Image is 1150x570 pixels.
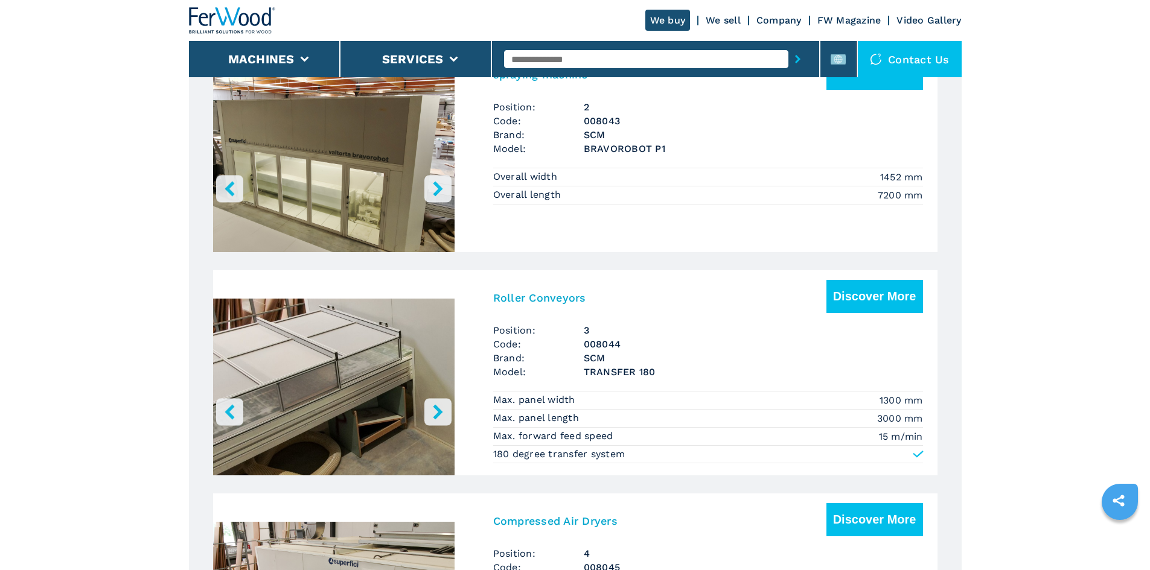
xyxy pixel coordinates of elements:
a: We sell [706,14,741,26]
h3: 008043 [584,114,923,128]
iframe: Chat [1099,516,1141,561]
img: 45dd9d4101e4606b4610b051fbcc2bb4 [213,53,455,279]
em: 15 m/min [879,429,923,443]
h3: 008044 [584,337,923,351]
button: right-button [424,175,452,202]
a: Video Gallery [896,14,961,26]
span: 4 [584,546,923,560]
h3: SCM [584,128,923,142]
span: Position: [493,546,584,560]
span: Model: [493,365,584,379]
button: submit-button [788,45,807,73]
img: Contact us [870,53,882,65]
img: Ferwood [189,7,276,34]
h3: Roller Conveyors [493,291,586,305]
em: 1452 mm [880,170,923,184]
button: left-button [216,175,243,202]
a: sharethis [1104,486,1134,516]
a: FW Magazine [817,14,881,26]
p: Max. panel length [493,411,583,425]
div: Go to Slide 2 [213,53,455,346]
em: 1300 mm [880,393,923,407]
a: We buy [645,10,691,31]
img: 7fd4f1e479a659d2019f9352a3082ceb [213,276,455,502]
button: right-button [424,398,452,425]
a: Company [756,14,802,26]
button: Machines [228,52,295,66]
div: Contact us [858,41,962,77]
span: 2 [584,100,923,114]
button: Discover More [826,503,923,536]
a: left-buttonright-buttonGo to Slide 1Go to Slide 2Go to Slide 3Go to Slide 4Go to Slide 5Go to Sli... [213,47,938,252]
span: Position: [493,100,584,114]
div: Go to Slide 2 [213,276,455,569]
p: Overall width [493,170,561,183]
span: Code: [493,337,584,351]
span: Code: [493,114,584,128]
button: Discover More [826,280,923,313]
h3: TRANSFER 180 [584,365,923,379]
button: Services [382,52,444,66]
p: Overall length [493,188,564,201]
span: Brand: [493,351,584,365]
h3: BRAVOROBOT P1 [584,142,923,156]
span: Position: [493,323,584,337]
em: 3000 mm [877,411,923,425]
span: Model: [493,142,584,156]
em: 7200 mm [878,188,923,202]
a: left-buttonright-buttonGo to Slide 1Go to Slide 2Roller ConveyorsDiscover MorePosition:3Code:0080... [213,270,938,475]
p: Max. forward feed speed [493,429,616,443]
span: 3 [584,323,923,337]
p: Max. panel width [493,393,578,407]
p: 180 degree transfer system [493,448,625,461]
h3: Compressed Air Dryers [493,514,618,528]
h3: SCM [584,351,923,365]
button: left-button [216,398,243,425]
span: Brand: [493,128,584,142]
